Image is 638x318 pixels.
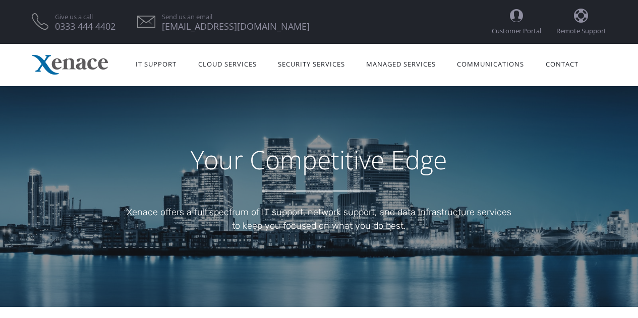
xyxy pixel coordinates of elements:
h3: Your Competitive Edge [32,145,606,175]
a: Give us a call 0333 444 4402 [55,14,115,30]
a: Contact [535,47,589,79]
a: Send us an email [EMAIL_ADDRESS][DOMAIN_NAME] [162,14,310,30]
span: Send us an email [162,14,310,20]
span: Give us a call [55,14,115,20]
a: IT Support [125,47,187,79]
a: Communications [446,47,535,79]
span: [EMAIL_ADDRESS][DOMAIN_NAME] [162,23,310,30]
img: Xenace [32,55,108,75]
a: Cloud Services [188,47,267,79]
div: Xenace offers a full spectrum of IT support, network support, and data infrastructure services to... [32,206,606,233]
a: Security Services [267,47,356,79]
span: 0333 444 4402 [55,23,115,30]
a: Managed Services [356,47,446,79]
